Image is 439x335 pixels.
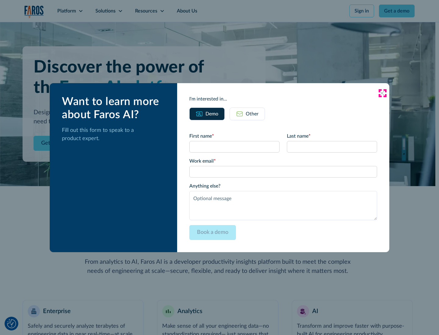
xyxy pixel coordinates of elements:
div: I'm interested in... [189,95,377,103]
input: Book a demo [189,225,236,240]
div: Demo [205,110,218,118]
div: Want to learn more about Faros AI? [62,95,167,122]
p: Fill out this form to speak to a product expert. [62,126,167,143]
div: Other [246,110,259,118]
form: Email Form [189,132,377,240]
label: First name [189,132,280,140]
label: Work email [189,157,377,165]
label: Last name [287,132,377,140]
label: Anything else? [189,182,377,190]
